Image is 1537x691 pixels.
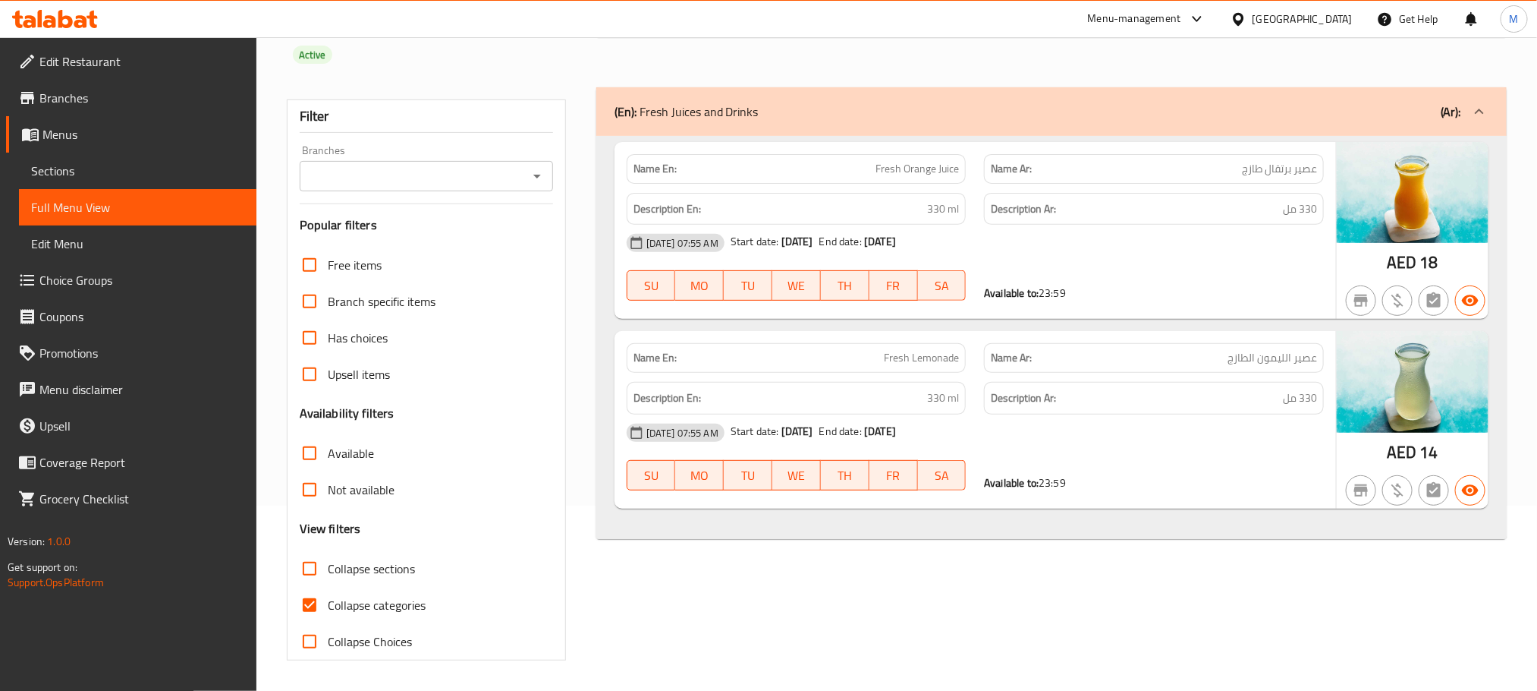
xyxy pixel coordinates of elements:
button: Available [1455,286,1485,316]
button: Available [1455,475,1485,506]
a: Promotions [6,335,256,371]
a: Edit Restaurant [6,43,256,80]
b: (En): [614,100,636,123]
span: MO [681,275,718,297]
span: TU [730,465,766,487]
span: Collapse sections [328,560,415,578]
span: Choice Groups [39,271,244,289]
span: [DATE] 07:55 AM [640,236,724,251]
span: SA [924,275,960,297]
h3: Popular filters [300,216,553,234]
span: SU [633,465,670,487]
strong: Description En: [633,200,701,219]
b: (Ar): [1441,100,1461,123]
button: Not branch specific item [1346,286,1376,316]
h3: Availability filters [300,405,394,422]
button: WE [772,270,821,301]
button: FR [869,460,918,491]
span: Grocery Checklist [39,490,244,508]
span: Fresh Orange Juice [875,161,959,177]
a: Support.OpsPlatform [8,573,104,592]
span: 330 ml [927,389,959,408]
span: Edit Restaurant [39,52,244,71]
span: AED [1387,248,1416,277]
strong: Description Ar: [991,200,1056,219]
button: TH [821,270,869,301]
span: TH [827,465,863,487]
strong: Name Ar: [991,161,1032,177]
span: 14 [1420,437,1438,467]
a: Sections [19,153,256,189]
div: Active [293,46,332,64]
span: WE [778,465,815,487]
span: TU [730,275,766,297]
button: MO [675,460,724,491]
span: Menus [42,125,244,144]
button: SA [918,460,967,491]
span: Upsell [39,417,244,435]
span: عصير الليمون الطازج [1227,350,1317,366]
strong: Available to: [984,473,1039,493]
b: [DATE] [864,232,896,251]
span: 23:59 [1039,473,1066,493]
span: Available [328,444,374,462]
span: Edit Menu [31,235,244,253]
span: Upsell items [328,365,390,383]
span: WE [778,275,815,297]
b: [DATE] [781,232,813,251]
span: M [1510,11,1519,27]
span: [DATE] 07:55 AM [640,426,724,440]
button: Not branch specific item [1346,475,1376,506]
div: (En): Fresh Juices and Drinks(Ar): [596,87,1507,136]
span: Has choices [328,329,388,347]
button: TU [724,270,772,301]
b: [DATE] [864,421,896,441]
span: 330 ml [927,200,959,219]
div: Filter [300,100,553,133]
button: Not has choices [1419,286,1449,316]
b: [DATE] [781,421,813,441]
a: Choice Groups [6,262,256,298]
span: Collapse Choices [328,633,412,651]
span: 23:59 [1039,283,1066,303]
span: Version: [8,532,45,551]
button: MO [675,270,724,301]
img: B327859C8659754587562DB433EE0978 [1337,331,1488,432]
span: End date: [819,232,862,251]
span: SA [924,465,960,487]
strong: Available to: [984,283,1039,303]
button: SA [918,270,967,301]
span: Not available [328,481,394,499]
strong: Name En: [633,161,677,177]
span: عصير برتقال طازج [1242,161,1317,177]
span: Start date: [731,421,779,441]
button: SU [627,270,676,301]
img: 8B1790548C8ED22FA47FA357A6C7B7B6 [1337,142,1488,243]
span: 1.0.0 [47,532,71,551]
button: Purchased item [1382,286,1413,316]
button: Not has choices [1419,475,1449,506]
strong: Name Ar: [991,350,1032,366]
span: AED [1387,437,1416,467]
span: Fresh Lemonade [884,350,959,366]
span: MO [681,465,718,487]
h3: View filters [300,520,361,538]
button: TH [821,460,869,491]
a: Grocery Checklist [6,481,256,517]
span: Start date: [731,232,779,251]
a: Coupons [6,298,256,335]
a: Edit Menu [19,226,256,262]
span: Menu disclaimer [39,380,244,399]
a: Full Menu View [19,189,256,226]
span: Free items [328,256,382,274]
span: FR [875,465,912,487]
strong: Name En: [633,350,677,366]
span: FR [875,275,912,297]
button: TU [724,460,772,491]
button: Purchased item [1382,475,1413,506]
span: Active [293,48,332,62]
a: Coverage Report [6,444,256,481]
div: Menu-management [1088,10,1181,28]
span: Branch specific items [328,292,435,311]
span: Branches [39,89,244,107]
